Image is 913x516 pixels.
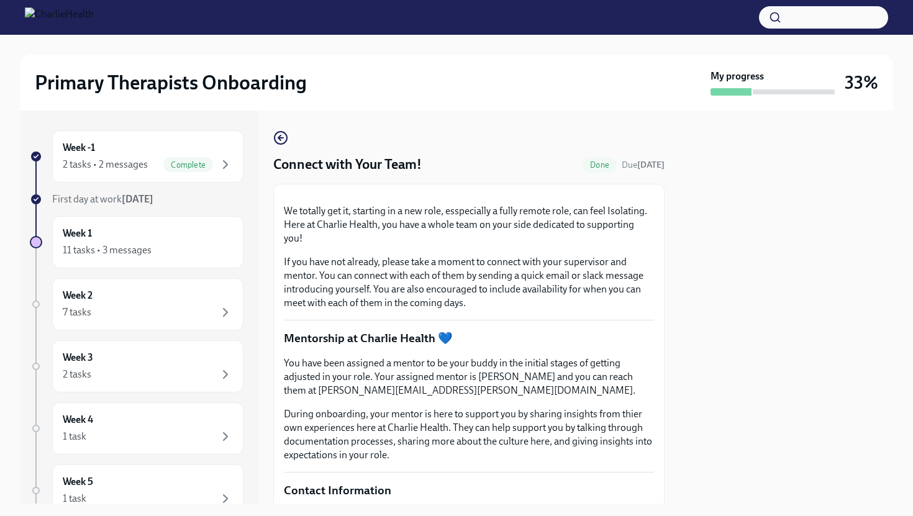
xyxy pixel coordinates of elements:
div: 2 tasks [63,368,91,381]
p: You have been assigned a mentor to be your buddy in the initial stages of getting adjusted in you... [284,356,654,397]
strong: [DATE] [637,160,665,170]
div: 1 task [63,430,86,443]
p: During onboarding, your mentor is here to support you by sharing insights from thier own experien... [284,407,654,462]
a: Week 32 tasks [30,340,243,392]
h6: Week 5 [63,475,93,489]
img: CharlieHealth [25,7,94,27]
p: We totally get it, starting in a new role, esspecially a fully remote role, can feel Isolating. H... [284,204,654,245]
a: First day at work[DATE] [30,192,243,206]
span: Done [583,160,617,170]
div: 2 tasks • 2 messages [63,158,148,171]
span: August 8th, 2025 09:00 [622,159,665,171]
div: 11 tasks • 3 messages [63,243,152,257]
h3: 33% [845,71,878,94]
span: First day at work [52,193,153,205]
div: 1 task [63,492,86,505]
h6: Week -1 [63,141,95,155]
a: Week 27 tasks [30,278,243,330]
h2: Primary Therapists Onboarding [35,70,307,95]
h6: Week 1 [63,227,92,240]
a: Week 41 task [30,402,243,455]
h6: Week 2 [63,289,93,302]
div: 7 tasks [63,306,91,319]
span: Complete [163,160,213,170]
a: Week 111 tasks • 3 messages [30,216,243,268]
a: Week -12 tasks • 2 messagesComplete [30,130,243,183]
strong: [DATE] [122,193,153,205]
h6: Week 3 [63,351,93,364]
strong: My progress [711,70,764,83]
h6: Week 4 [63,413,93,427]
p: If you have not already, please take a moment to connect with your supervisor and mentor. You can... [284,255,654,310]
p: Contact Information [284,482,654,499]
p: Mentorship at Charlie Health 💙 [284,330,654,346]
span: Due [622,160,665,170]
h4: Connect with Your Team! [273,155,422,174]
